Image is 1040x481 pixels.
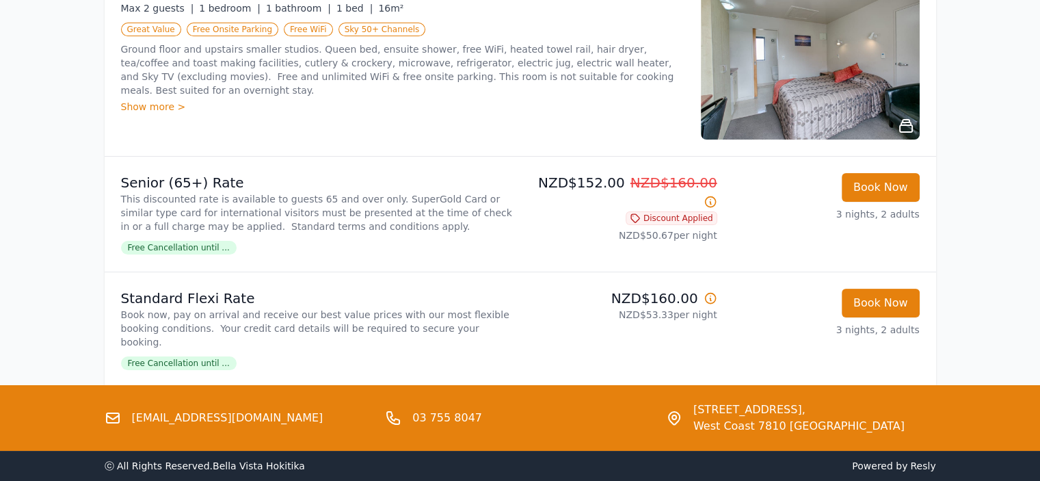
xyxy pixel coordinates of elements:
div: Show more > [121,100,684,114]
span: NZD$160.00 [630,174,717,191]
p: Standard Flexi Rate [121,289,515,308]
p: Book now, pay on arrival and receive our best value prices with our most flexible booking conditi... [121,308,515,349]
p: NZD$160.00 [526,289,717,308]
span: 1 bathroom | [266,3,331,14]
span: Free Cancellation until ... [121,356,237,370]
p: 3 nights, 2 adults [728,323,920,337]
button: Book Now [842,289,920,317]
span: Powered by [526,459,936,473]
span: [STREET_ADDRESS], [693,402,905,418]
p: NZD$50.67 per night [526,229,717,242]
span: ⓒ All Rights Reserved. Bella Vista Hokitika [105,460,305,471]
span: Free WiFi [284,23,333,36]
span: Free Cancellation until ... [121,241,237,255]
button: Book Now [842,173,920,202]
span: Max 2 guests | [121,3,194,14]
a: [EMAIL_ADDRESS][DOMAIN_NAME] [132,410,323,426]
span: 1 bed | [336,3,373,14]
span: West Coast 7810 [GEOGRAPHIC_DATA] [693,418,905,434]
p: Ground floor and upstairs smaller studios. Queen bed, ensuite shower, free WiFi, heated towel rai... [121,42,684,97]
p: This discounted rate is available to guests 65 and over only. SuperGold Card or similar type card... [121,192,515,233]
span: 16m² [378,3,403,14]
a: 03 755 8047 [412,410,482,426]
p: Senior (65+) Rate [121,173,515,192]
span: 1 bedroom | [199,3,261,14]
span: Free Onsite Parking [187,23,278,36]
p: NZD$152.00 [526,173,717,211]
span: Discount Applied [626,211,717,225]
span: Great Value [121,23,181,36]
span: Sky 50+ Channels [338,23,426,36]
p: NZD$53.33 per night [526,308,717,322]
a: Resly [910,460,935,471]
p: 3 nights, 2 adults [728,207,920,221]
